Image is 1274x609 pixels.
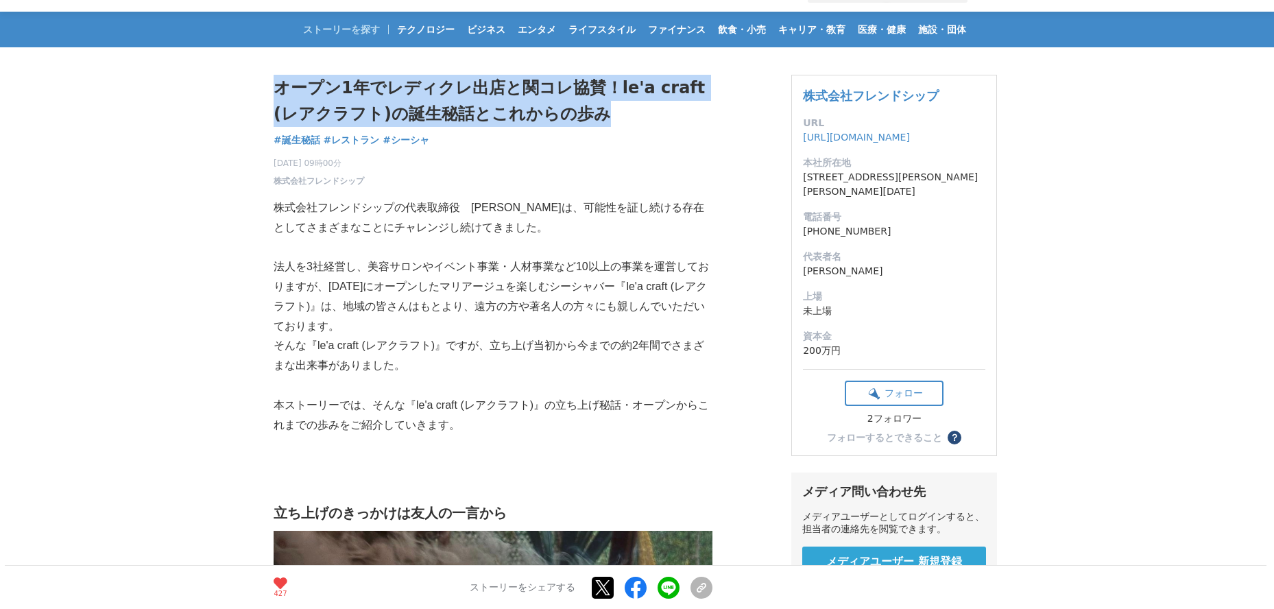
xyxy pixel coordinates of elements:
[712,12,771,47] a: 飲食・小売
[802,547,986,590] a: メディアユーザー 新規登録 無料
[845,413,944,425] div: 2フォロワー
[642,12,711,47] a: ファイナンス
[803,250,985,264] dt: 代表者名
[803,289,985,304] dt: 上場
[803,170,985,199] dd: [STREET_ADDRESS][PERSON_NAME][PERSON_NAME][DATE]
[274,75,712,128] h1: オープン1年でレディクレ出店と関コレ協賛！le'a craft (レアクラフト)の誕生秘話とこれからの歩み
[563,23,641,36] span: ライフスタイル
[392,12,460,47] a: テクノロジー
[274,590,287,597] p: 427
[803,304,985,318] dd: 未上場
[803,344,985,358] dd: 200万円
[803,132,910,143] a: [URL][DOMAIN_NAME]
[803,329,985,344] dt: 資本金
[802,511,986,536] div: メディアユーザーとしてログインすると、担当者の連絡先を閲覧できます。
[803,210,985,224] dt: 電話番号
[461,23,511,36] span: ビジネス
[383,133,429,147] a: #シーシャ
[802,483,986,500] div: メディア問い合わせ先
[803,116,985,130] dt: URL
[274,257,712,336] p: 法人を3社経営し、美容サロンやイベント事業・人材事業など10以上の事業を運営しておりますが、[DATE]にオープンしたマリアージュを楽しむシーシャバー『le'a craft (レアクラフト)』は...
[274,134,320,146] span: #誕生秘話
[274,396,712,435] p: 本ストーリーでは、そんな『le'a craft (レアクラフト)』の立ち上げ秘話・オープンからこれまでの歩みをご紹介していきます。
[803,88,939,103] a: 株式会社フレンドシップ
[852,23,911,36] span: 医療・健康
[948,431,961,444] button: ？
[827,433,942,442] div: フォローするとできること
[324,134,380,146] span: #レストラン
[803,224,985,239] dd: [PHONE_NUMBER]
[642,23,711,36] span: ファイナンス
[274,336,712,376] p: そんな『le'a craft (レアクラフト)』ですが、立ち上げ当初から今までの約2年間でさまざまな出来事がありました。
[712,23,771,36] span: 飲食・小売
[461,12,511,47] a: ビジネス
[383,134,429,146] span: #シーシャ
[803,264,985,278] dd: [PERSON_NAME]
[773,23,851,36] span: キャリア・教育
[913,23,972,36] span: 施設・団体
[950,433,959,442] span: ？
[913,12,972,47] a: 施設・団体
[274,175,364,187] a: 株式会社フレンドシップ
[324,133,380,147] a: #レストラン
[852,12,911,47] a: 医療・健康
[274,133,320,147] a: #誕生秘話
[826,555,962,569] span: メディアユーザー 新規登録
[563,12,641,47] a: ライフスタイル
[274,502,712,524] h2: 立ち上げのきっかけは友人の一言から
[470,582,575,594] p: ストーリーをシェアする
[803,156,985,170] dt: 本社所在地
[773,12,851,47] a: キャリア・教育
[512,12,562,47] a: エンタメ
[274,198,712,238] p: 株式会社フレンドシップの代表取締役 [PERSON_NAME]は、可能性を証し続ける存在としてさまざまなことにチャレンジし続けてきました。
[392,23,460,36] span: テクノロジー
[274,157,364,169] span: [DATE] 09時00分
[845,381,944,406] button: フォロー
[512,23,562,36] span: エンタメ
